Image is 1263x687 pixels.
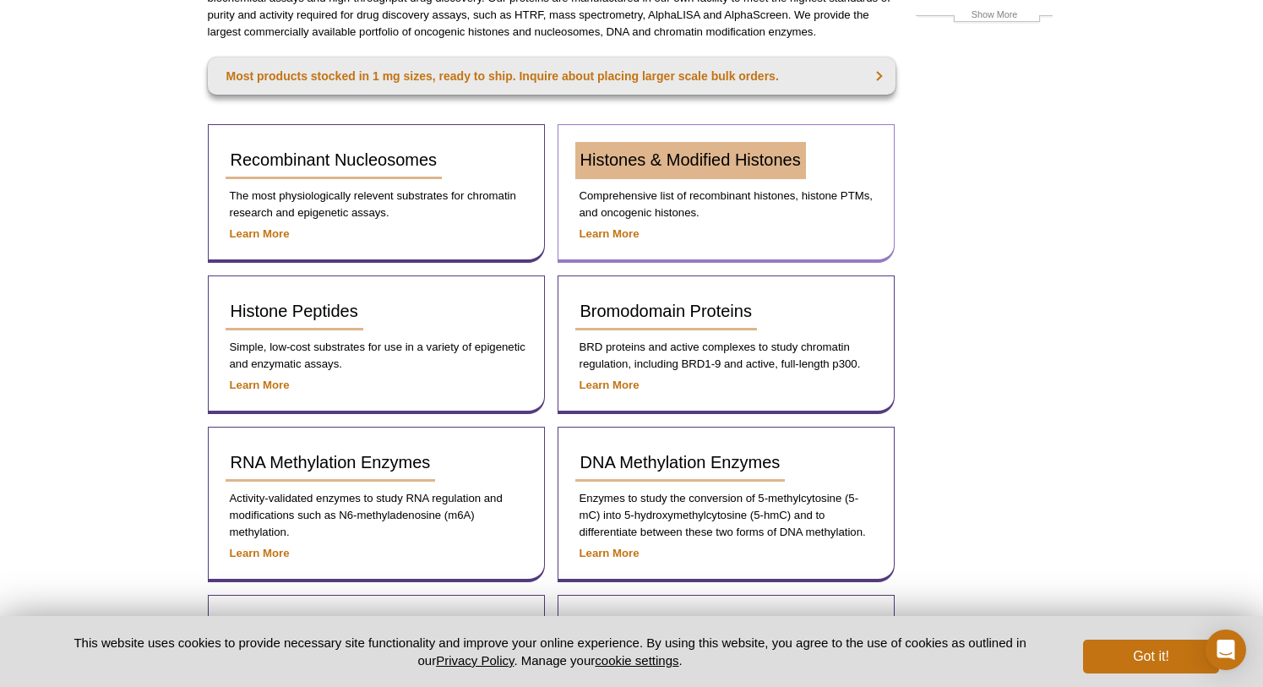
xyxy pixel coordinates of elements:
a: Learn More [230,227,290,240]
span: Bromodomain Proteins [580,302,752,320]
a: Recombinant Nucleosomes [226,142,443,179]
a: DNA Methylation Enzymes [575,444,786,482]
a: Bromodomain Proteins [575,293,757,330]
a: Privacy Policy [436,653,514,668]
a: Histones & Modified Histones [575,142,806,179]
span: Histones & Modified Histones [580,150,801,169]
a: Histone Peptides [226,293,363,330]
button: cookie settings [595,653,678,668]
span: Histone Peptides [231,302,358,320]
p: Enzymes to study the conversion of 5-methylcytosine (5-mC) into 5-hydroxymethylcytosine (5-hmC) a... [575,490,877,541]
button: Got it! [1083,640,1218,673]
a: Learn More [580,379,640,391]
p: Simple, low-cost substrates for use in a variety of epigenetic and enzymatic assays. [226,339,527,373]
span: DNA Methylation Enzymes [580,453,781,472]
a: Learn More [230,547,290,559]
a: Show More [916,7,1053,26]
a: Most products stocked in 1 mg sizes, ready to ship. Inquire about placing larger scale bulk orders. [208,57,896,95]
a: RNA Methylation Enzymes [226,444,436,482]
a: Histone Acetyltransferases (HATs) & Histone Deacetylases (HDACs) [226,613,527,670]
a: Histone Methyltransferases (HMTs) & Histone Demethylatses (HDMs) [575,613,877,670]
p: The most physiologically relevent substrates for chromatin research and epigenetic assays. [226,188,527,221]
p: BRD proteins and active complexes to study chromatin regulation, including BRD1-9 and active, ful... [575,339,877,373]
p: This website uses cookies to provide necessary site functionality and improve your online experie... [45,634,1056,669]
a: Learn More [230,379,290,391]
span: Recombinant Nucleosomes [231,150,438,169]
a: Learn More [580,547,640,559]
p: Activity-validated enzymes to study RNA regulation and modifications such as N6-methyladenosine (... [226,490,527,541]
p: Comprehensive list of recombinant histones, histone PTMs, and oncogenic histones. [575,188,877,221]
span: RNA Methylation Enzymes [231,453,431,472]
div: Open Intercom Messenger [1206,630,1246,670]
a: Learn More [580,227,640,240]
